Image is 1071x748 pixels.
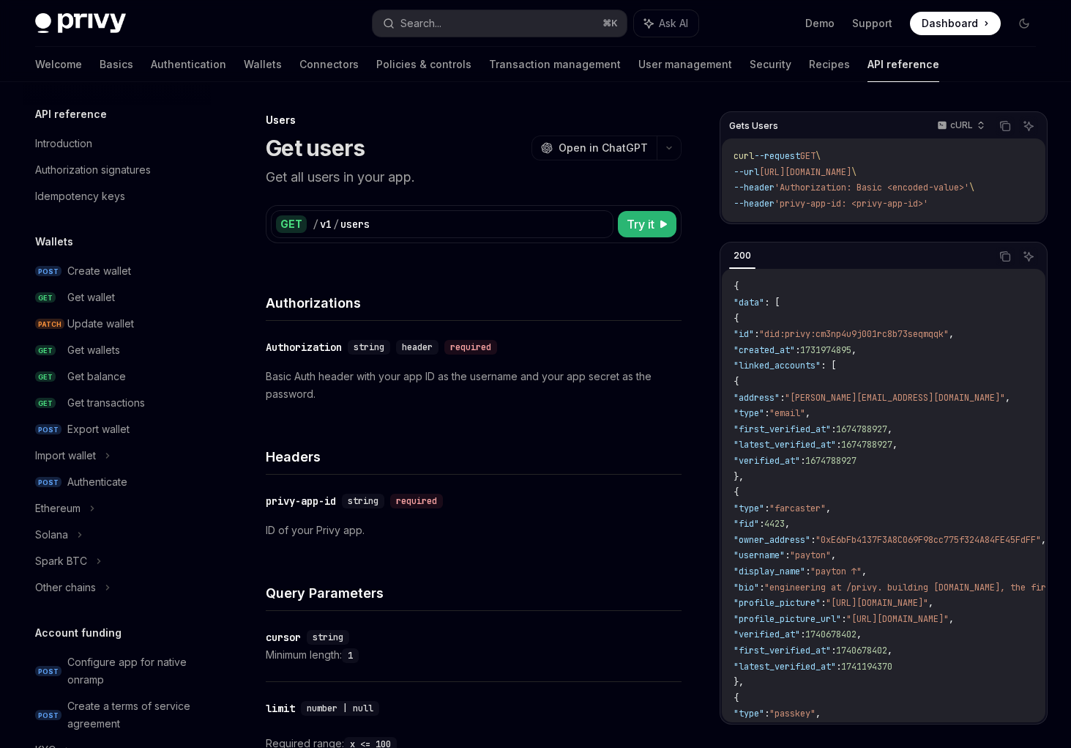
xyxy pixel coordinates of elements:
[734,150,754,162] span: curl
[785,518,790,530] span: ,
[851,166,857,178] span: \
[23,693,211,737] a: POSTCreate a terms of service agreement
[35,161,151,179] div: Authorization signatures
[734,645,831,656] span: "first_verified_at"
[775,198,928,210] span: 'privy-app-id: <privy-app-id>'
[35,500,81,517] div: Ethereum
[734,597,821,609] span: "profile_picture"
[35,447,96,464] div: Import wallet
[729,120,778,132] span: Gets Users
[805,566,810,577] span: :
[23,183,211,210] a: Idempotency keys
[35,345,56,356] span: GET
[638,47,732,82] a: User management
[769,503,826,514] span: "farcaster"
[342,648,359,663] code: 1
[810,534,816,546] span: :
[734,534,810,546] span: "owner_address"
[67,421,130,438] div: Export wallet
[922,16,978,31] span: Dashboard
[67,289,115,306] div: Get wallet
[35,105,107,123] h5: API reference
[23,311,211,337] a: PATCHUpdate wallet
[950,119,973,131] p: cURL
[836,439,841,451] span: :
[307,703,373,714] span: number | null
[400,15,441,32] div: Search...
[266,646,682,664] div: Minimum length:
[734,661,836,673] span: "latest_verified_at"
[785,392,1005,404] span: "[PERSON_NAME][EMAIL_ADDRESS][DOMAIN_NAME]"
[35,424,61,435] span: POST
[821,597,826,609] span: :
[734,455,800,467] span: "verified_at"
[67,262,131,280] div: Create wallet
[390,494,443,508] div: required
[750,47,791,82] a: Security
[969,182,974,193] span: \
[790,549,831,561] span: "payton"
[734,439,836,451] span: "latest_verified_at"
[949,613,954,625] span: ,
[862,566,867,577] span: ,
[800,629,805,640] span: :
[821,360,836,371] span: : [
[831,423,836,435] span: :
[734,613,841,625] span: "profile_picture_url"
[734,376,739,388] span: {
[780,392,785,404] span: :
[805,629,857,640] span: 1740678402
[35,47,82,82] a: Welcome
[831,549,836,561] span: ,
[734,198,775,210] span: --header
[887,645,892,656] span: ,
[734,566,805,577] span: "display_name"
[841,661,892,673] span: 1741194370
[67,394,145,412] div: Get transactions
[23,649,211,693] a: POSTConfigure app for native onramp
[928,597,933,609] span: ,
[764,407,769,419] span: :
[836,645,887,656] span: 1740678402
[313,632,343,643] span: string
[1041,534,1046,546] span: ,
[602,18,618,29] span: ⌘ K
[841,439,892,451] span: 1674788927
[775,182,969,193] span: 'Authorization: Basic <encoded-value>'
[795,344,800,356] span: :
[734,313,739,325] span: {
[23,157,211,183] a: Authorization signatures
[376,47,471,82] a: Policies & controls
[35,371,56,382] span: GET
[559,141,648,155] span: Open in ChatGPT
[23,469,211,495] a: POSTAuthenticate
[333,217,339,232] div: /
[759,166,851,178] span: [URL][DOMAIN_NAME]
[354,341,384,353] span: string
[35,135,92,152] div: Introduction
[627,215,654,233] span: Try it
[841,613,846,625] span: :
[266,630,301,645] div: cursor
[23,416,211,442] a: POSTExport wallet
[754,328,759,340] span: :
[910,12,1001,35] a: Dashboard
[887,423,892,435] span: ,
[444,340,497,355] div: required
[805,16,835,31] a: Demo
[35,666,61,677] span: POST
[23,130,211,157] a: Introduction
[734,471,744,483] span: },
[340,217,370,232] div: users
[618,211,676,237] button: Try it
[734,518,759,530] span: "fid"
[373,10,627,37] button: Search...⌘K
[35,526,68,544] div: Solana
[800,150,816,162] span: GET
[489,47,621,82] a: Transaction management
[35,13,126,34] img: dark logo
[826,597,928,609] span: "[URL][DOMAIN_NAME]"
[276,215,307,233] div: GET
[266,447,682,467] h4: Headers
[734,486,739,498] span: {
